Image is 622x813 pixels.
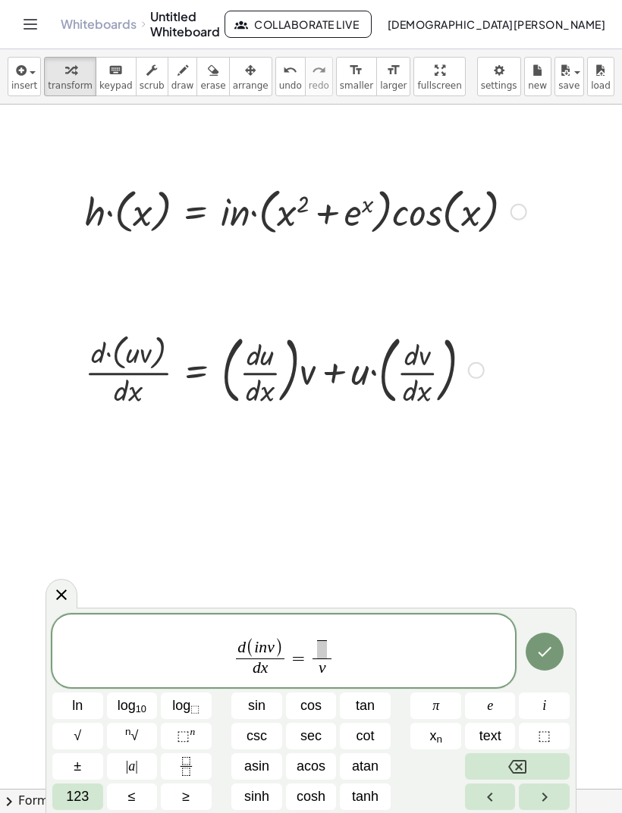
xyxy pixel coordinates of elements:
sup: n [125,726,131,737]
i: redo [312,61,326,80]
button: draw [168,57,198,96]
var: d [237,638,246,656]
i: format_size [349,61,363,80]
button: redoredo [305,57,333,96]
button: Cosine [286,693,337,719]
span: ⬚ [538,726,551,746]
button: arrange [229,57,272,96]
span: text [479,726,501,746]
span: ln [72,696,83,716]
span: = [288,649,310,668]
sub: ⬚ [190,703,199,715]
span: i [542,696,546,716]
button: format_sizelarger [376,57,410,96]
span: scrub [140,80,165,91]
button: Tangent [340,693,391,719]
span: ⬚ [177,728,190,743]
button: Collaborate Live [225,11,372,38]
span: sec [300,726,322,746]
span: sinh [244,786,269,807]
span: fullscreen [417,80,461,91]
button: save [554,57,584,96]
i: format_size [386,61,401,80]
button: Greater than or equal [161,783,212,810]
span: undo [279,80,302,91]
button: Placeholder [519,723,570,749]
button: Hyperbolic sine [231,783,282,810]
span: atan [352,756,379,777]
span: ≥ [182,786,190,807]
var: v [267,638,275,656]
span: tan [356,696,375,716]
span: acos [297,756,325,777]
var: i [254,638,259,656]
span: [DEMOGRAPHIC_DATA][PERSON_NAME] [387,17,605,31]
span: tanh [352,786,379,807]
span: ± [74,756,81,777]
span: cosh [297,786,325,807]
sub: 10 [136,703,146,715]
span: e [487,696,493,716]
var: d [253,658,261,677]
var: v [319,658,326,677]
button: undoundo [275,57,306,96]
span: √ [125,726,138,746]
button: Arccosine [286,753,337,780]
span: larger [380,80,407,91]
button: Plus minus [52,753,103,780]
span: √ [74,726,81,746]
button: Absolute value [107,753,158,780]
button: Logarithm with base [161,693,212,719]
span: a [126,756,138,777]
button: e [465,693,516,719]
button: insert [8,57,41,96]
span: arrange [233,80,269,91]
button: Cotangent [340,723,391,749]
i: keyboard [108,61,123,80]
button: Hyperbolic cosine [286,783,337,810]
button: Fraction [161,753,212,780]
var: x [261,658,269,677]
button: Superscript [161,723,212,749]
button: load [587,57,614,96]
button: Arctangent [340,753,391,780]
button: Default keyboard [52,783,103,810]
button: nth root [107,723,158,749]
button: Done [526,633,564,671]
span: | [135,758,138,774]
span: Collaborate Live [237,17,359,31]
span: keypad [99,80,133,91]
button: settings [477,57,521,96]
span: transform [48,80,93,91]
span: save [558,80,580,91]
button: Secant [286,723,337,749]
span: | [126,758,129,774]
span: x [429,726,442,746]
span: cos [300,696,322,716]
button: Hyperbolic tangent [340,783,391,810]
span: log [172,696,199,716]
span: load [591,80,611,91]
span: asin [244,756,269,777]
span: sin [248,696,265,716]
button: transform [44,57,96,96]
button: Left arrow [465,783,516,810]
button: fullscreen [413,57,465,96]
button: Less than or equal [107,783,158,810]
button: Natural logarithm [52,693,103,719]
i: undo [283,61,297,80]
a: Whiteboards [61,17,137,32]
button: Toggle navigation [18,12,42,36]
button: scrub [136,57,168,96]
span: insert [11,80,37,91]
span: erase [200,80,225,91]
button: π [410,693,461,719]
span: smaller [340,80,373,91]
button: [DEMOGRAPHIC_DATA][PERSON_NAME] [375,11,617,38]
span: redo [309,80,329,91]
span: cot [357,726,375,746]
button: Logarithm [107,693,158,719]
button: new [524,57,551,96]
span: ≤ [128,786,136,807]
span: ( [246,639,254,658]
